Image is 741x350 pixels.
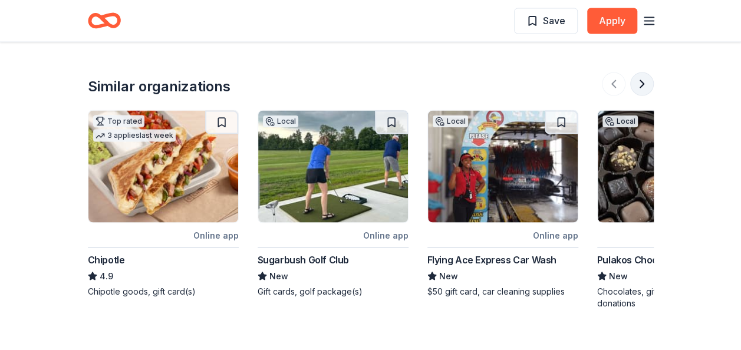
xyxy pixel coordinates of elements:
[258,110,409,298] a: Image for Sugarbush Golf ClubLocalOnline appSugarbush Golf ClubNewGift cards, golf package(s)
[258,286,409,298] div: Gift cards, golf package(s)
[93,115,144,127] div: Top rated
[597,253,686,267] div: Pulakos Chocolates
[514,8,578,34] button: Save
[587,8,637,34] button: Apply
[100,269,113,283] span: 4.9
[533,228,578,243] div: Online app
[433,115,468,127] div: Local
[93,130,176,142] div: 3 applies last week
[88,7,121,35] a: Home
[363,228,409,243] div: Online app
[427,110,578,298] a: Image for Flying Ace Express Car WashLocalOnline appFlying Ace Express Car WashNew$50 gift card, ...
[427,253,556,267] div: Flying Ace Express Car Wash
[88,77,230,96] div: Similar organizations
[88,286,239,298] div: Chipotle goods, gift card(s)
[439,269,458,283] span: New
[88,253,125,267] div: Chipotle
[193,228,239,243] div: Online app
[263,115,298,127] div: Local
[258,111,408,223] img: Image for Sugarbush Golf Club
[428,111,578,223] img: Image for Flying Ace Express Car Wash
[88,111,238,223] img: Image for Chipotle
[602,115,638,127] div: Local
[427,286,578,298] div: $50 gift card, car cleaning supplies
[269,269,288,283] span: New
[543,13,565,28] span: Save
[258,253,349,267] div: Sugarbush Golf Club
[609,269,628,283] span: New
[88,110,239,298] a: Image for ChipotleTop rated3 applieslast weekOnline appChipotle4.9Chipotle goods, gift card(s)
